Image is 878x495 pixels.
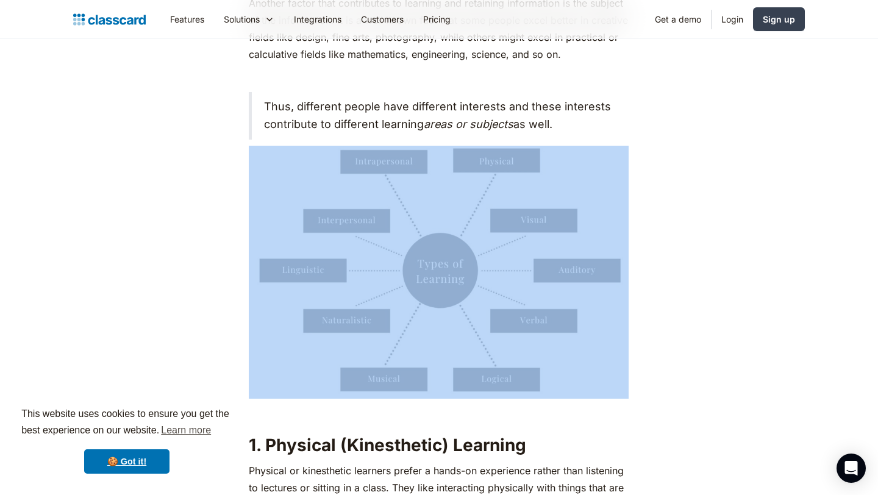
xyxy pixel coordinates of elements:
[249,405,629,422] p: ‍
[249,146,629,399] img: a mind map showcasing the types of learning
[712,5,753,33] a: Login
[159,421,213,440] a: learn more about cookies
[249,69,629,86] p: ‍
[21,407,232,440] span: This website uses cookies to ensure you get the best experience on our website.
[160,5,214,33] a: Features
[249,92,629,140] blockquote: Thus, different people have different interests and these interests contribute to different learn...
[424,118,513,130] em: areas or subjects
[763,13,795,26] div: Sign up
[753,7,805,31] a: Sign up
[249,435,526,455] strong: 1. Physical (Kinesthetic) Learning
[284,5,351,33] a: Integrations
[837,454,866,483] div: Open Intercom Messenger
[413,5,460,33] a: Pricing
[645,5,711,33] a: Get a demo
[214,5,284,33] div: Solutions
[224,13,260,26] div: Solutions
[10,395,244,485] div: cookieconsent
[84,449,170,474] a: dismiss cookie message
[351,5,413,33] a: Customers
[73,11,146,28] a: home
